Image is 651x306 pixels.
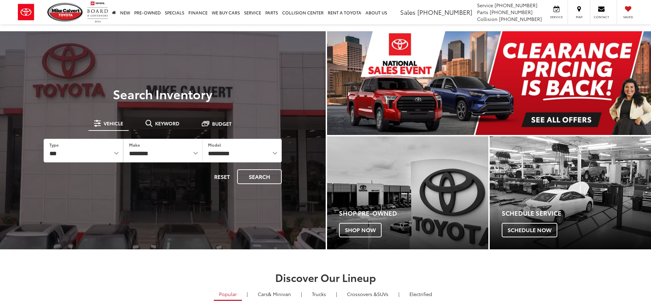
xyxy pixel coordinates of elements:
li: | [334,291,339,297]
span: Budget [212,121,232,126]
span: Shop Now [339,223,382,237]
span: Parts [477,9,488,15]
a: Popular [214,288,242,301]
a: Shop Pre-Owned Shop Now [327,136,488,249]
a: Cars [253,288,296,300]
span: Saved [620,15,636,19]
img: Mike Calvert Toyota [47,3,84,22]
span: Contact [594,15,609,19]
a: SUVs [342,288,394,300]
span: [PHONE_NUMBER] [499,15,542,22]
label: Model [208,142,221,148]
a: Electrified [404,288,437,300]
span: [PHONE_NUMBER] [490,9,533,15]
label: Type [49,142,59,148]
a: Schedule Service Schedule Now [490,136,651,249]
a: Trucks [307,288,331,300]
span: Keyword [155,121,179,126]
div: Toyota [490,136,651,249]
span: Map [571,15,586,19]
span: Vehicle [104,121,123,126]
span: Sales [400,8,416,16]
button: Search [237,169,282,184]
span: Collision [477,15,498,22]
span: Service [549,15,564,19]
span: Service [477,2,493,9]
h4: Shop Pre-Owned [339,210,488,217]
span: [PHONE_NUMBER] [495,2,537,9]
h2: Discover Our Lineup [84,272,568,283]
label: Make [129,142,140,148]
span: Schedule Now [502,223,557,237]
h3: Search Inventory [29,87,297,101]
li: | [299,291,304,297]
span: [PHONE_NUMBER] [417,8,472,16]
li: | [245,291,249,297]
span: & Minivan [268,291,291,297]
h4: Schedule Service [502,210,651,217]
span: Crossovers & [347,291,377,297]
button: Reset [208,169,236,184]
li: | [397,291,401,297]
div: Toyota [327,136,488,249]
